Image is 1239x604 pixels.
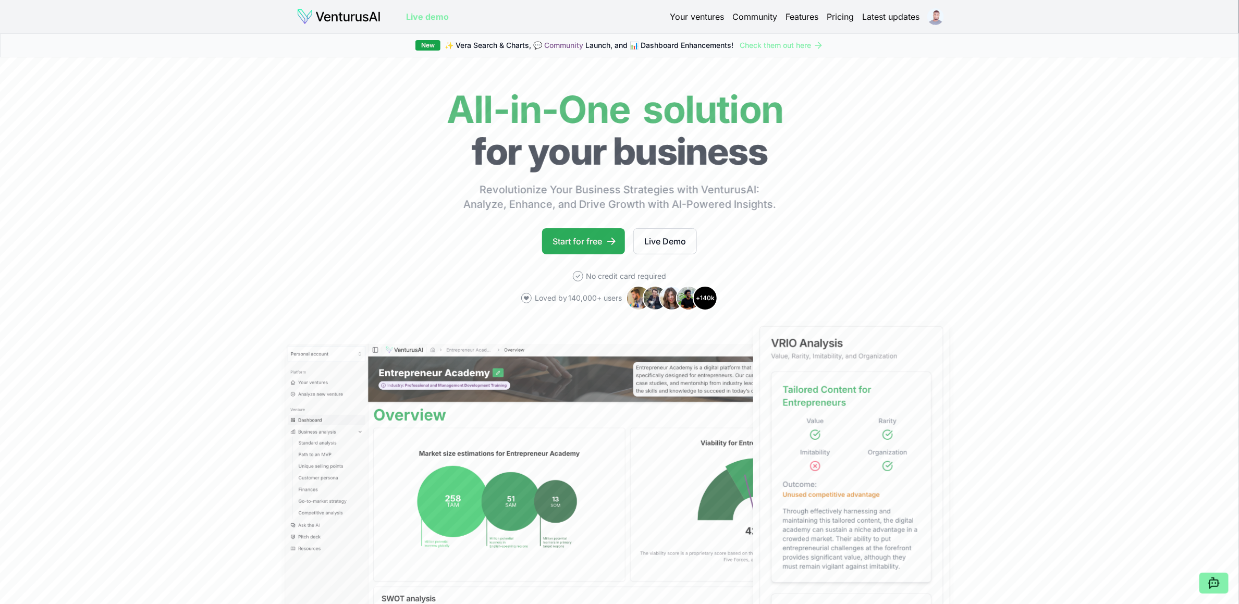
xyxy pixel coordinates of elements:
span: ✨ Vera Search & Charts, 💬 Launch, and 📊 Dashboard Enhancements! [445,40,733,51]
img: Avatar 4 [676,286,701,311]
a: Your ventures [670,10,725,23]
a: Live Demo [633,228,697,254]
img: Avatar 1 [626,286,651,311]
a: Pricing [827,10,854,23]
a: Check them out here [740,40,824,51]
a: Live demo [406,10,449,23]
div: New [415,40,440,51]
a: Community [544,41,583,50]
img: logo [297,8,381,25]
a: Features [786,10,819,23]
a: Community [733,10,778,23]
a: Latest updates [863,10,920,23]
a: Start for free [542,228,625,254]
img: Avatar 2 [643,286,668,311]
img: ACg8ocKMaf8mcu0YeUUTo8aN6Mf2MvYQvGxrexWK-cnRWJJ2I3bodYc=s96-c [927,8,944,25]
img: Avatar 3 [659,286,684,311]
